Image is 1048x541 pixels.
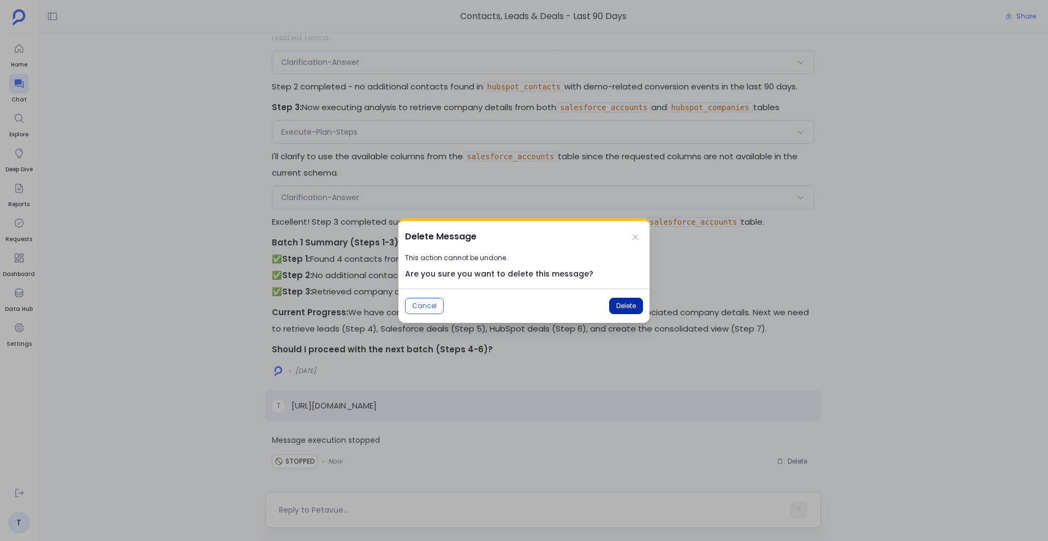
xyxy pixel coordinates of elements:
h2: Delete Message [405,230,477,244]
span: Delete [616,302,636,310]
span: Are you sure you want to delete this message? [405,268,643,280]
button: Cancel [405,298,444,314]
button: Delete [609,298,643,314]
span: This action cannot be undone. [405,253,643,263]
